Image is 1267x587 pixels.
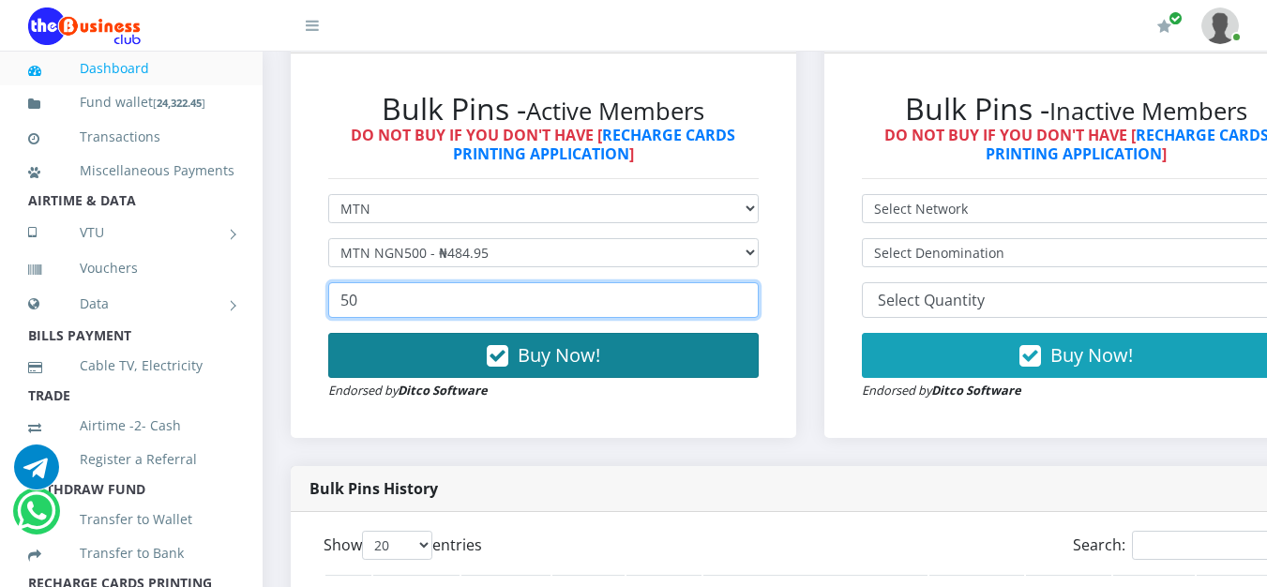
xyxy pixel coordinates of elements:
[153,96,205,110] small: [ ]
[28,532,234,575] a: Transfer to Bank
[398,382,488,399] strong: Ditco Software
[14,459,59,489] a: Chat for support
[1050,342,1133,368] span: Buy Now!
[28,438,234,481] a: Register a Referral
[518,342,600,368] span: Buy Now!
[1049,95,1247,128] small: Inactive Members
[28,247,234,290] a: Vouchers
[328,382,488,399] small: Endorsed by
[328,282,759,318] input: Enter Quantity
[862,382,1021,399] small: Endorsed by
[526,95,704,128] small: Active Members
[28,8,141,45] img: Logo
[28,115,234,158] a: Transactions
[28,280,234,327] a: Data
[328,91,759,127] h2: Bulk Pins -
[328,333,759,378] button: Buy Now!
[28,498,234,541] a: Transfer to Wallet
[362,531,432,560] select: Showentries
[157,96,202,110] b: 24,322.45
[28,47,234,90] a: Dashboard
[324,531,482,560] label: Show entries
[1157,19,1171,34] i: Renew/Upgrade Subscription
[28,81,234,125] a: Fund wallet[24,322.45]
[28,404,234,447] a: Airtime -2- Cash
[1201,8,1239,44] img: User
[351,125,735,163] strong: DO NOT BUY IF YOU DON'T HAVE [ ]
[28,149,234,192] a: Miscellaneous Payments
[309,478,438,499] strong: Bulk Pins History
[453,125,736,163] a: RECHARGE CARDS PRINTING APPLICATION
[28,209,234,256] a: VTU
[28,344,234,387] a: Cable TV, Electricity
[931,382,1021,399] strong: Ditco Software
[17,503,55,534] a: Chat for support
[1169,11,1183,25] span: Renew/Upgrade Subscription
